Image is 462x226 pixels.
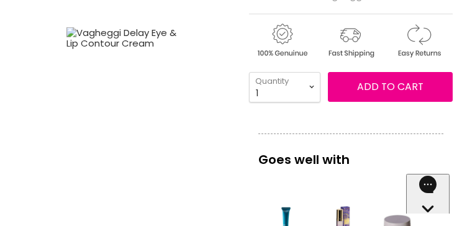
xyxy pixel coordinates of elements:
img: shipping.gif [317,22,383,60]
select: Quantity [249,72,320,102]
img: genuine.gif [249,22,315,60]
img: returns.gif [386,22,451,60]
iframe: Gorgias live chat messenger [406,174,450,214]
span: Add to cart [357,79,423,94]
button: Add to cart [328,72,453,102]
p: Goes well with [258,133,443,173]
